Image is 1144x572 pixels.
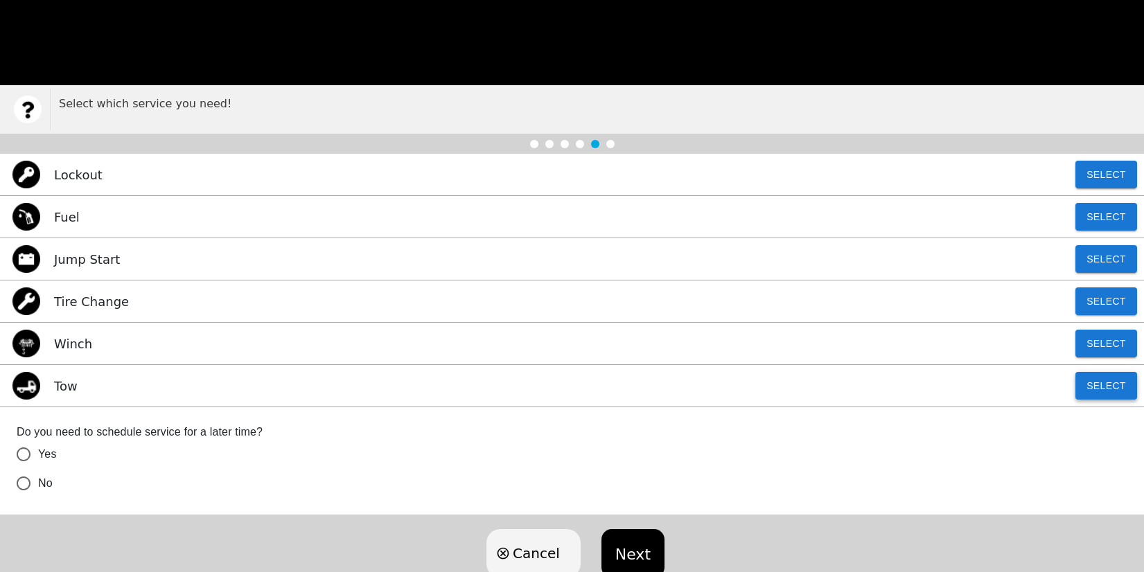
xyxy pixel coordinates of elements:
button: Select [1075,203,1137,231]
img: jump start icon [12,245,40,273]
p: Jump Start [54,250,120,269]
p: Tire Change [54,292,129,311]
img: gas icon [12,203,40,231]
img: trx now logo [14,96,42,123]
p: Select which service you need! [59,96,1130,112]
p: Lockout [54,166,103,184]
img: flat tire icon [12,287,40,315]
img: lockout icon [12,161,40,188]
button: Select [1075,245,1137,273]
p: Winch [54,334,92,353]
img: tow icon [12,372,40,400]
button: Select [1075,161,1137,188]
label: Do you need to schedule service for a later time? [17,424,1127,440]
button: Select [1075,330,1137,357]
img: winch icon [12,330,40,357]
p: Tow [54,377,78,395]
button: Select [1075,287,1137,315]
p: Fuel [54,208,80,226]
span: Yes [38,446,57,463]
button: Select [1075,372,1137,400]
span: No [38,475,53,492]
span: Cancel [513,543,560,564]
